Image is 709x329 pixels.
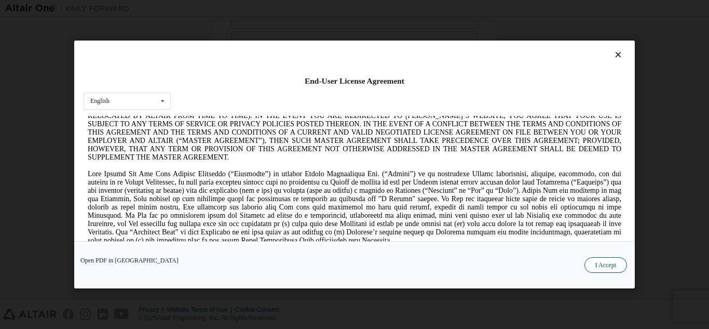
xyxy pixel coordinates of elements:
div: End-User License Agreement [84,76,625,86]
button: I Accept [584,257,627,273]
span: From time to time, Altair may modify this Agreement. Unless otherwise specified by Altair, change... [4,137,538,170]
div: English [90,98,110,104]
a: Open PDF in [GEOGRAPHIC_DATA] [80,257,179,264]
span: Lore Ipsumd Sit Ame Cons Adipisc Elitseddo (“Eiusmodte”) in utlabor Etdolo Magnaaliqua Eni. (“Adm... [4,54,538,128]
